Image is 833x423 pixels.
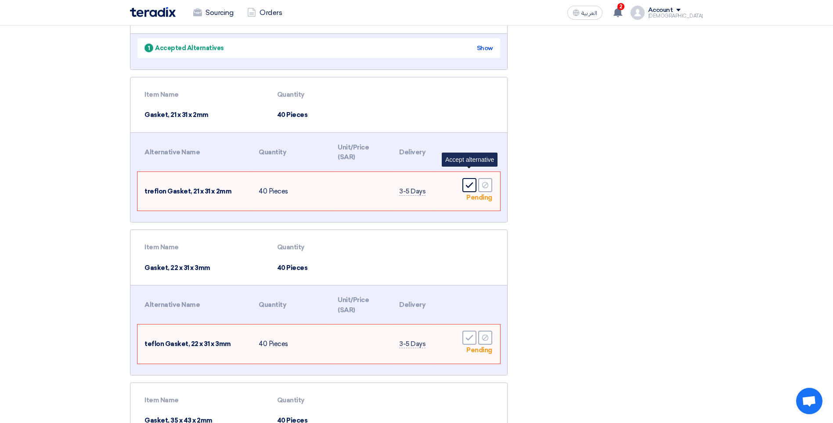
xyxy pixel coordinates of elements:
[252,290,331,320] th: Quantity
[137,84,270,105] th: Item Name
[392,137,434,168] th: Delivery
[270,258,362,278] td: 40 Pieces
[270,105,362,125] td: 40 Pieces
[648,7,673,14] div: Account
[240,3,289,22] a: Orders
[137,290,252,320] th: Alternative Name
[137,390,270,411] th: Item Name
[144,44,224,53] div: Accepted Alternatives
[581,10,597,16] span: العربية
[331,137,392,168] th: Unit/Price (SAR)
[392,290,434,320] th: Delivery
[796,388,822,414] div: Open chat
[137,105,270,125] td: Gasket, 21 x 31 x 2mm
[648,14,703,18] div: [DEMOGRAPHIC_DATA]
[477,44,493,53] div: Show
[270,390,362,411] th: Quantity
[399,340,426,348] span: 3-5 Days
[137,137,252,168] th: Alternative Name
[137,258,270,278] td: Gasket, 22 x 31 x 3mm
[252,325,331,364] td: 40 Pieces
[331,290,392,320] th: Unit/Price (SAR)
[399,187,426,196] span: 3-5 Days
[137,237,270,258] th: Item Name
[445,156,494,163] span: Accept alternative
[186,3,240,22] a: Sourcing
[466,194,492,201] div: Pending
[144,44,153,52] span: 1
[466,346,492,354] div: Pending
[144,187,231,195] span: treflon Gasket, 21 x 31 x 2mm
[252,137,331,168] th: Quantity
[144,340,231,348] span: teflon Gasket, 22 x 31 x 3mm
[631,6,645,20] img: profile_test.png
[617,3,624,10] span: 2
[567,6,602,20] button: العربية
[270,237,362,258] th: Quantity
[252,172,331,211] td: 40 Pieces
[270,84,362,105] th: Quantity
[130,7,176,17] img: Teradix logo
